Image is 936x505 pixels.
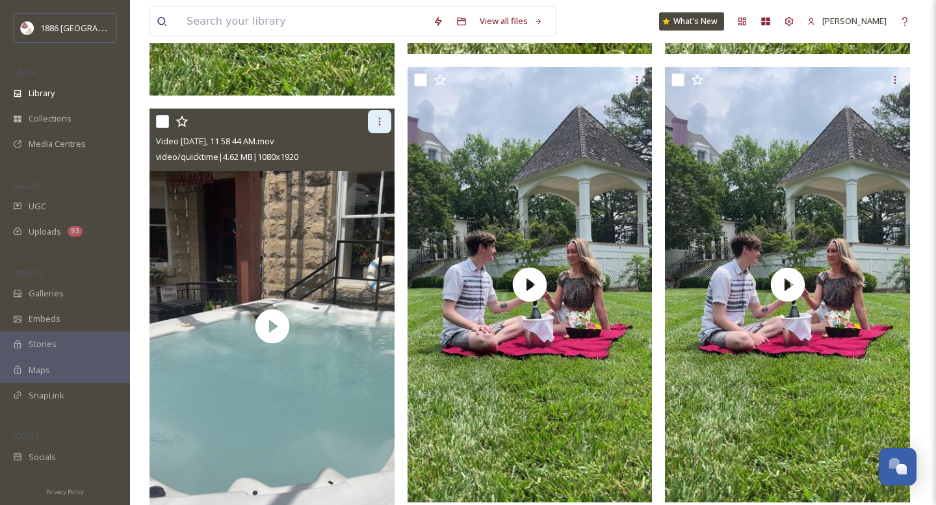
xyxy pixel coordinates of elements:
[156,151,298,162] span: video/quicktime | 4.62 MB | 1080 x 1920
[879,448,916,486] button: Open Chat
[29,200,46,213] span: UGC
[21,21,34,34] img: logos.png
[29,138,86,150] span: Media Centres
[29,313,60,325] span: Embeds
[46,483,84,499] a: Privacy Policy
[68,226,83,237] div: 93
[29,364,50,376] span: Maps
[29,338,57,350] span: Stories
[473,8,549,34] a: View all files
[156,135,274,147] span: Video [DATE], 11 58 44 AM.mov
[665,67,910,502] img: thumbnail
[180,7,426,36] input: Search your library
[13,180,41,190] span: COLLECT
[822,15,887,27] span: [PERSON_NAME]
[29,287,64,300] span: Galleries
[29,226,61,238] span: Uploads
[40,21,143,34] span: 1886 [GEOGRAPHIC_DATA]
[801,8,893,34] a: [PERSON_NAME]
[29,451,56,463] span: Socials
[13,267,43,277] span: WIDGETS
[408,67,653,502] img: thumbnail
[13,67,36,77] span: MEDIA
[659,12,724,31] a: What's New
[29,112,71,125] span: Collections
[46,487,84,496] span: Privacy Policy
[13,431,39,441] span: SOCIALS
[29,389,64,402] span: SnapLink
[29,87,55,99] span: Library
